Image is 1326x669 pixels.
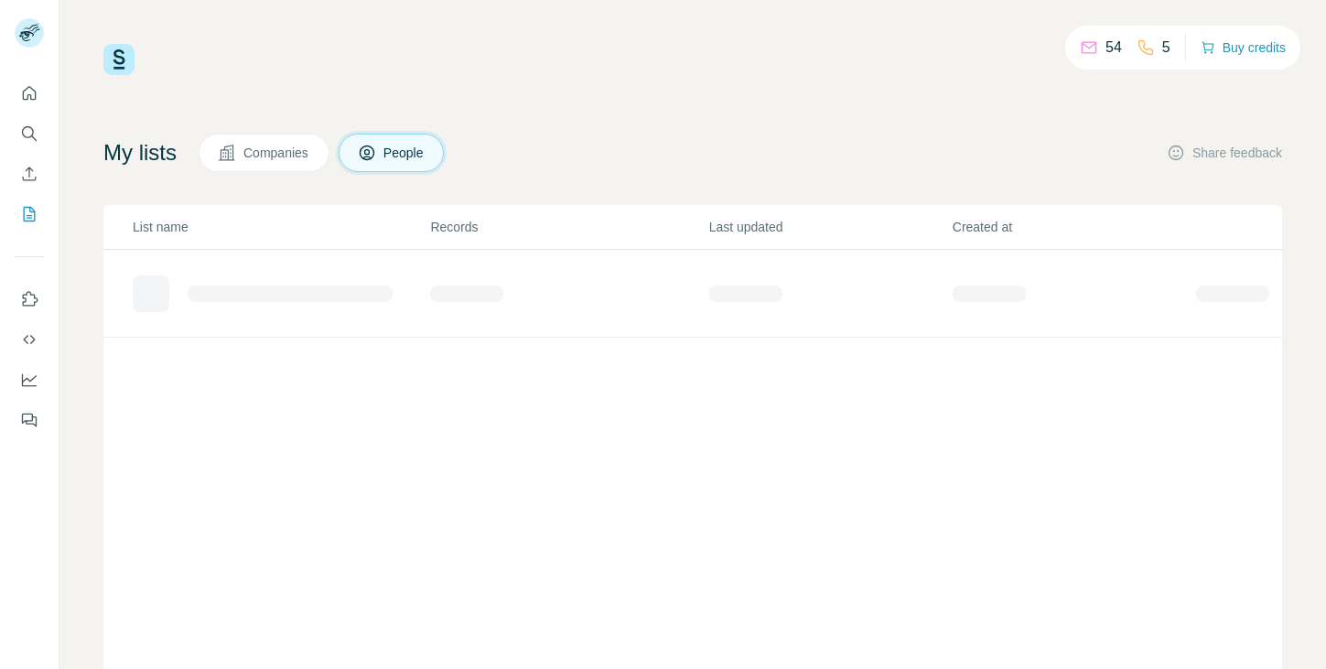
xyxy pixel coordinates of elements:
[1167,144,1282,162] button: Share feedback
[15,157,44,190] button: Enrich CSV
[1105,37,1122,59] p: 54
[103,138,177,167] h4: My lists
[15,404,44,437] button: Feedback
[953,218,1194,236] p: Created at
[15,283,44,316] button: Use Surfe on LinkedIn
[15,198,44,231] button: My lists
[709,218,951,236] p: Last updated
[15,77,44,110] button: Quick start
[1201,35,1286,60] button: Buy credits
[383,144,426,162] span: People
[103,44,135,75] img: Surfe Logo
[133,218,428,236] p: List name
[15,323,44,356] button: Use Surfe API
[1162,37,1170,59] p: 5
[15,117,44,150] button: Search
[15,363,44,396] button: Dashboard
[243,144,310,162] span: Companies
[430,218,706,236] p: Records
